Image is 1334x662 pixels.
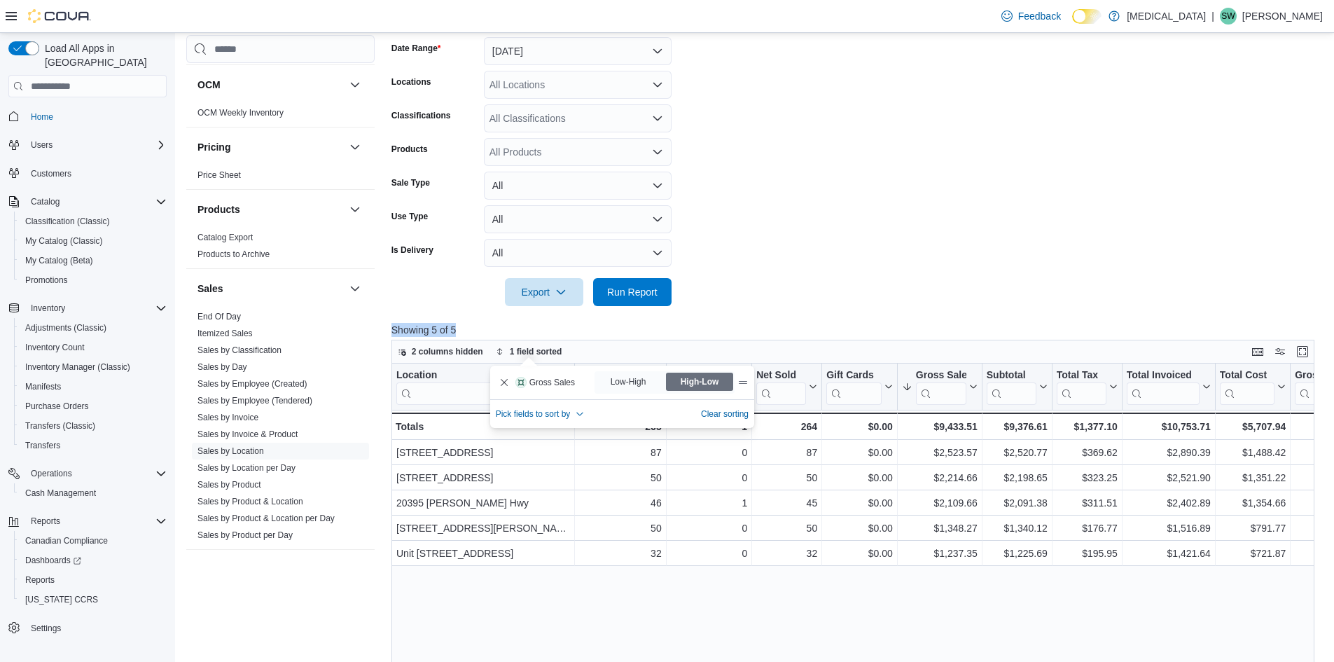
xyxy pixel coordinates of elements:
[756,469,817,486] div: 50
[1057,369,1106,382] div: Total Tax
[20,213,167,230] span: Classification (Classic)
[197,345,282,355] a: Sales by Classification
[197,78,221,92] h3: OCM
[505,278,583,306] button: Export
[25,216,110,227] span: Classification (Classic)
[826,369,893,405] button: Gift Cards
[14,416,172,436] button: Transfers (Classic)
[756,418,817,435] div: 264
[197,78,344,92] button: OCM
[20,339,90,356] a: Inventory Count
[987,369,1036,382] div: Subtotal
[987,469,1048,486] div: $2,198.65
[197,378,307,389] span: Sales by Employee (Created)
[25,574,55,586] span: Reports
[1127,369,1200,405] div: Total Invoiced
[25,488,96,499] span: Cash Management
[391,211,428,222] label: Use Type
[186,167,375,189] div: Pricing
[14,570,172,590] button: Reports
[3,298,172,318] button: Inventory
[826,545,893,562] div: $0.00
[652,113,663,124] button: Open list of options
[197,249,270,260] span: Products to Archive
[197,429,298,440] span: Sales by Invoice & Product
[14,590,172,609] button: [US_STATE] CCRS
[25,420,95,432] span: Transfers (Classic)
[25,513,66,530] button: Reports
[579,545,661,562] div: 32
[197,530,293,540] a: Sales by Product per Day
[987,495,1048,511] div: $2,091.38
[396,369,559,405] div: Location
[1057,520,1118,537] div: $176.77
[701,408,749,420] span: Clear sorting
[197,446,264,456] a: Sales by Location
[701,406,749,422] button: Clear sorting
[197,282,223,296] h3: Sales
[186,308,375,549] div: Sales
[1057,444,1118,461] div: $369.62
[197,202,344,216] button: Products
[25,361,130,373] span: Inventory Manager (Classic)
[902,418,978,435] div: $9,433.51
[665,371,735,392] label: High-Low
[31,139,53,151] span: Users
[756,545,817,562] div: 32
[902,520,978,537] div: $1,348.27
[1220,369,1286,405] button: Total Cost
[25,107,167,125] span: Home
[396,418,570,435] div: Totals
[197,412,258,423] span: Sales by Invoice
[197,413,258,422] a: Sales by Invoice
[579,495,661,511] div: 46
[14,318,172,338] button: Adjustments (Classic)
[347,139,363,156] button: Pricing
[756,520,817,537] div: 50
[197,395,312,406] span: Sales by Employee (Tendered)
[14,212,172,231] button: Classification (Classic)
[25,594,98,605] span: [US_STATE] CCRS
[3,464,172,483] button: Operations
[607,285,658,299] span: Run Report
[347,280,363,297] button: Sales
[756,369,806,405] div: Net Sold
[197,462,296,474] span: Sales by Location per Day
[14,551,172,570] a: Dashboards
[1127,418,1211,435] div: $10,753.71
[1221,8,1235,25] span: SW
[197,328,253,339] span: Itemized Sales
[39,41,167,69] span: Load All Apps in [GEOGRAPHIC_DATA]
[347,76,363,93] button: OCM
[20,485,167,502] span: Cash Management
[902,545,978,562] div: $1,237.35
[987,418,1048,435] div: $9,376.61
[826,444,893,461] div: $0.00
[25,137,58,153] button: Users
[826,520,893,537] div: $0.00
[197,396,312,406] a: Sales by Employee (Tendered)
[14,377,172,396] button: Manifests
[579,469,661,486] div: 50
[347,201,363,218] button: Products
[1072,9,1102,24] input: Dark Mode
[197,170,241,181] span: Price Sheet
[20,572,167,588] span: Reports
[1211,8,1214,25] p: |
[902,469,978,486] div: $2,214.66
[25,322,106,333] span: Adjustments (Classic)
[496,408,571,420] span: Pick fields to sort by
[31,623,61,634] span: Settings
[25,465,78,482] button: Operations
[670,444,746,461] div: 0
[31,516,60,527] span: Reports
[513,278,575,306] span: Export
[25,300,167,317] span: Inventory
[396,469,570,486] div: [STREET_ADDRESS]
[826,418,893,435] div: $0.00
[737,377,749,388] div: Drag handle
[20,572,60,588] a: Reports
[20,272,167,289] span: Promotions
[20,552,87,569] a: Dashboards
[392,343,489,360] button: 2 columns hidden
